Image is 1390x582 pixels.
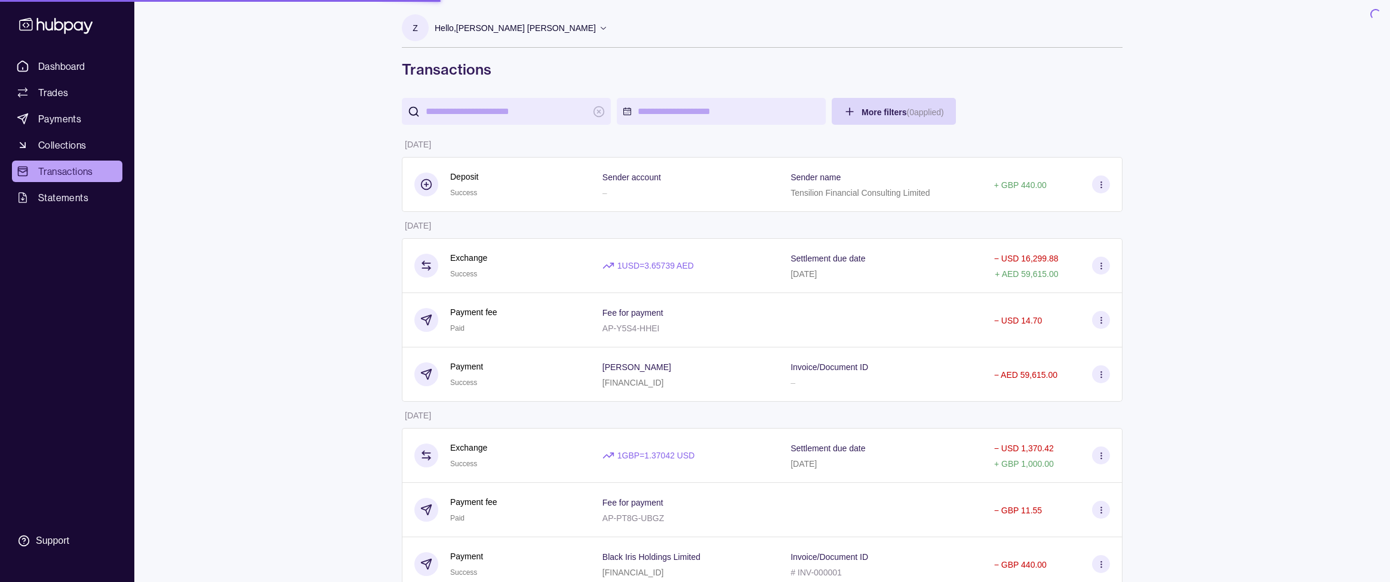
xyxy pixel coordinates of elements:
p: – [791,378,795,387]
span: More filters [862,107,944,117]
span: Success [450,378,477,387]
a: Payments [12,108,122,130]
p: # INV-000001 [791,568,842,577]
p: Invoice/Document ID [791,362,868,372]
p: Payment [450,550,483,563]
p: − GBP 440.00 [994,560,1047,569]
span: Transactions [38,164,93,178]
span: Statements [38,190,88,205]
p: Black Iris Holdings Limited [602,552,700,562]
p: + AED 59,615.00 [995,269,1058,279]
p: [DATE] [791,459,817,469]
a: Dashboard [12,56,122,77]
span: Collections [38,138,86,152]
p: [PERSON_NAME] [602,362,671,372]
a: Transactions [12,161,122,182]
div: Support [36,534,69,547]
p: AP-PT8G-UBGZ [602,513,664,523]
span: Success [450,189,477,197]
p: Exchange [450,251,487,264]
span: Payments [38,112,81,126]
p: 1 GBP = 1.37042 USD [617,449,695,462]
p: Sender name [791,173,841,182]
p: AP-Y5S4-HHEI [602,324,660,333]
input: search [426,98,587,125]
a: Statements [12,187,122,208]
a: Trades [12,82,122,103]
span: Success [450,568,477,577]
p: − USD 14.70 [994,316,1042,325]
p: Hello, [PERSON_NAME] [PERSON_NAME] [435,21,596,35]
span: Paid [450,514,465,522]
span: Success [450,270,477,278]
p: [DATE] [791,269,817,279]
p: [FINANCIAL_ID] [602,568,664,577]
p: Settlement due date [791,444,865,453]
p: Invoice/Document ID [791,552,868,562]
p: [DATE] [405,221,431,230]
p: Settlement due date [791,254,865,263]
h1: Transactions [402,60,1123,79]
p: Tensilion Financial Consulting Limited [791,188,930,198]
p: Sender account [602,173,661,182]
p: − GBP 11.55 [994,506,1042,515]
p: − AED 59,615.00 [994,370,1057,380]
p: [FINANCIAL_ID] [602,378,664,387]
p: ( 0 applied) [906,107,943,117]
p: 1 USD = 3.65739 AED [617,259,694,272]
p: + GBP 440.00 [994,180,1047,190]
p: Payment [450,360,483,373]
p: − USD 16,299.88 [994,254,1059,263]
a: Support [12,528,122,553]
p: Fee for payment [602,498,663,507]
p: [DATE] [405,140,431,149]
p: + GBP 1,000.00 [994,459,1054,469]
p: – [602,188,607,198]
p: Fee for payment [602,308,663,318]
span: Paid [450,324,465,332]
p: Z [413,21,418,35]
span: Trades [38,85,68,100]
p: [DATE] [405,411,431,420]
p: Exchange [450,441,487,454]
p: Payment fee [450,495,497,509]
button: More filters(0applied) [832,98,956,125]
span: Dashboard [38,59,85,73]
p: Payment fee [450,306,497,319]
p: − USD 1,370.42 [994,444,1054,453]
p: Deposit [450,170,478,183]
a: Collections [12,134,122,156]
span: Success [450,460,477,468]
